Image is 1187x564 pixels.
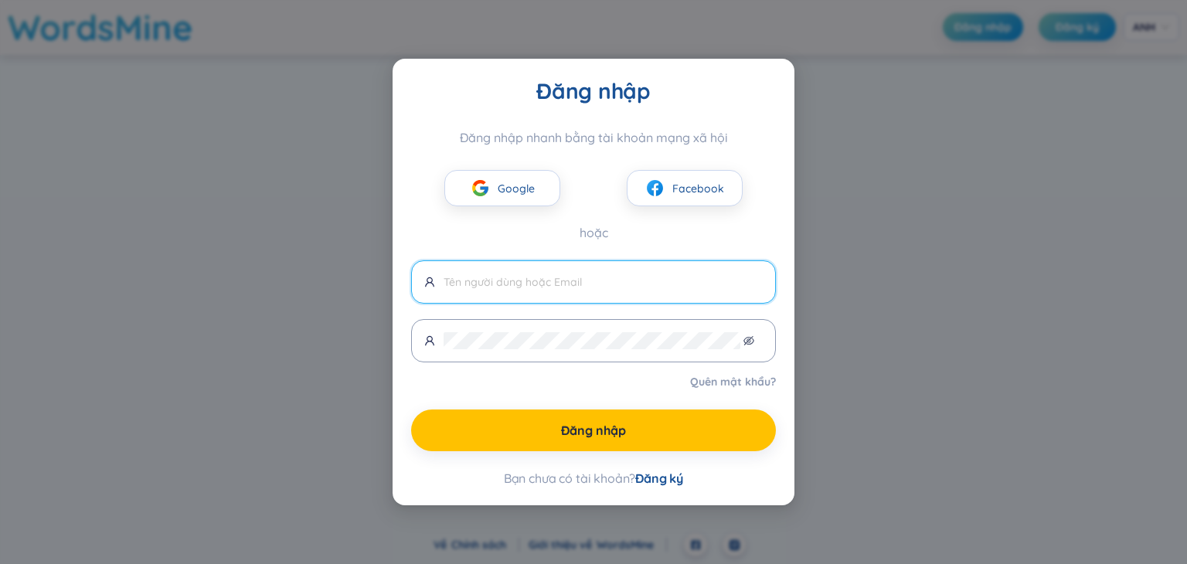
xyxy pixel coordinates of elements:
span: người dùng [424,335,435,346]
font: hoặc [580,225,608,240]
button: GoogleGoogle [444,170,560,206]
button: facebookFacebook [627,170,743,206]
img: Google [471,178,490,198]
span: mắt không nhìn thấy được [743,335,754,346]
font: Bạn chưa có tài khoản? [504,471,635,486]
img: facebook [645,178,665,198]
font: Google [498,182,535,195]
font: Đăng nhập [536,77,650,104]
font: Đăng nhập nhanh bằng tài khoản mạng xã hội [460,130,728,145]
font: Facebook [672,182,724,195]
font: Quên mật khẩu? [690,375,776,389]
input: Tên người dùng hoặc Email [444,274,763,290]
button: Đăng nhập [411,409,776,451]
span: người dùng [424,277,435,287]
a: Quên mật khẩu? [690,374,776,389]
font: Đăng nhập [561,423,626,438]
font: Đăng ký [635,471,683,486]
